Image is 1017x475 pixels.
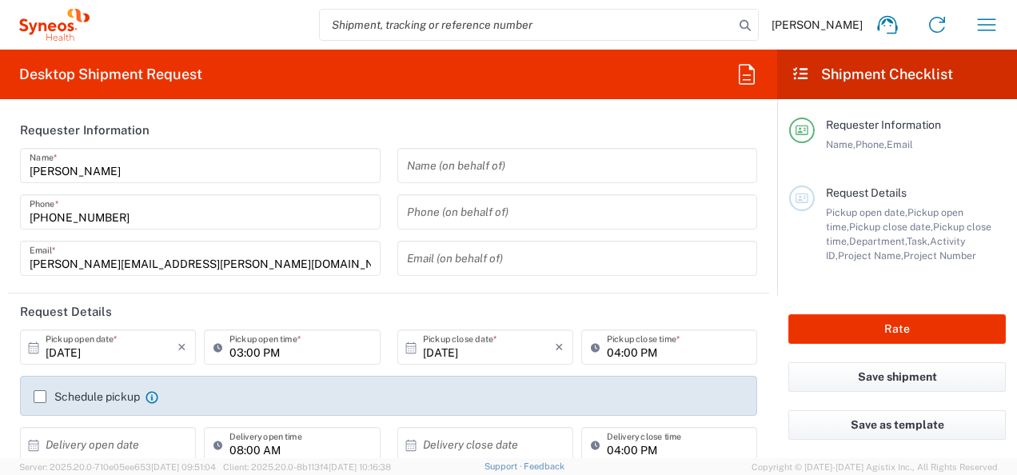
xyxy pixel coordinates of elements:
[555,334,564,360] i: ×
[151,462,216,472] span: [DATE] 09:51:04
[792,65,953,84] h2: Shipment Checklist
[849,235,907,247] span: Department,
[20,304,112,320] h2: Request Details
[320,10,734,40] input: Shipment, tracking or reference number
[772,18,863,32] span: [PERSON_NAME]
[223,462,391,472] span: Client: 2025.20.0-8b113f4
[849,221,933,233] span: Pickup close date,
[826,186,907,199] span: Request Details
[329,462,391,472] span: [DATE] 10:16:38
[826,206,907,218] span: Pickup open date,
[20,122,150,138] h2: Requester Information
[752,460,998,474] span: Copyright © [DATE]-[DATE] Agistix Inc., All Rights Reserved
[838,249,903,261] span: Project Name,
[907,235,930,247] span: Task,
[887,138,913,150] span: Email
[788,410,1006,440] button: Save as template
[485,461,524,471] a: Support
[826,138,855,150] span: Name,
[177,334,186,360] i: ×
[19,462,216,472] span: Server: 2025.20.0-710e05ee653
[524,461,564,471] a: Feedback
[855,138,887,150] span: Phone,
[788,362,1006,392] button: Save shipment
[903,249,976,261] span: Project Number
[34,390,140,403] label: Schedule pickup
[826,118,941,131] span: Requester Information
[19,65,202,84] h2: Desktop Shipment Request
[788,314,1006,344] button: Rate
